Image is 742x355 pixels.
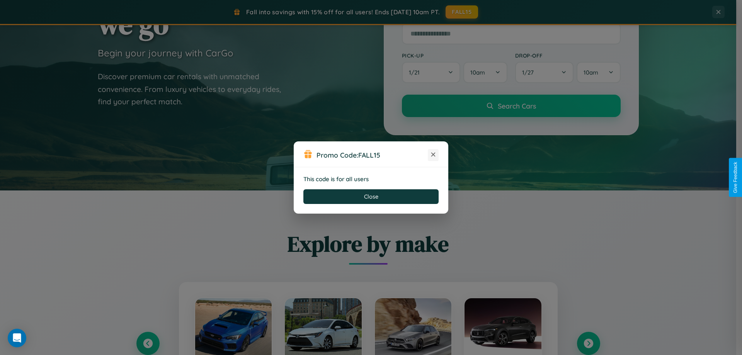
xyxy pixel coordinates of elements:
button: Close [303,189,439,204]
div: Give Feedback [733,162,738,193]
div: Open Intercom Messenger [8,329,26,347]
h3: Promo Code: [317,151,428,159]
strong: This code is for all users [303,175,369,183]
b: FALL15 [358,151,380,159]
